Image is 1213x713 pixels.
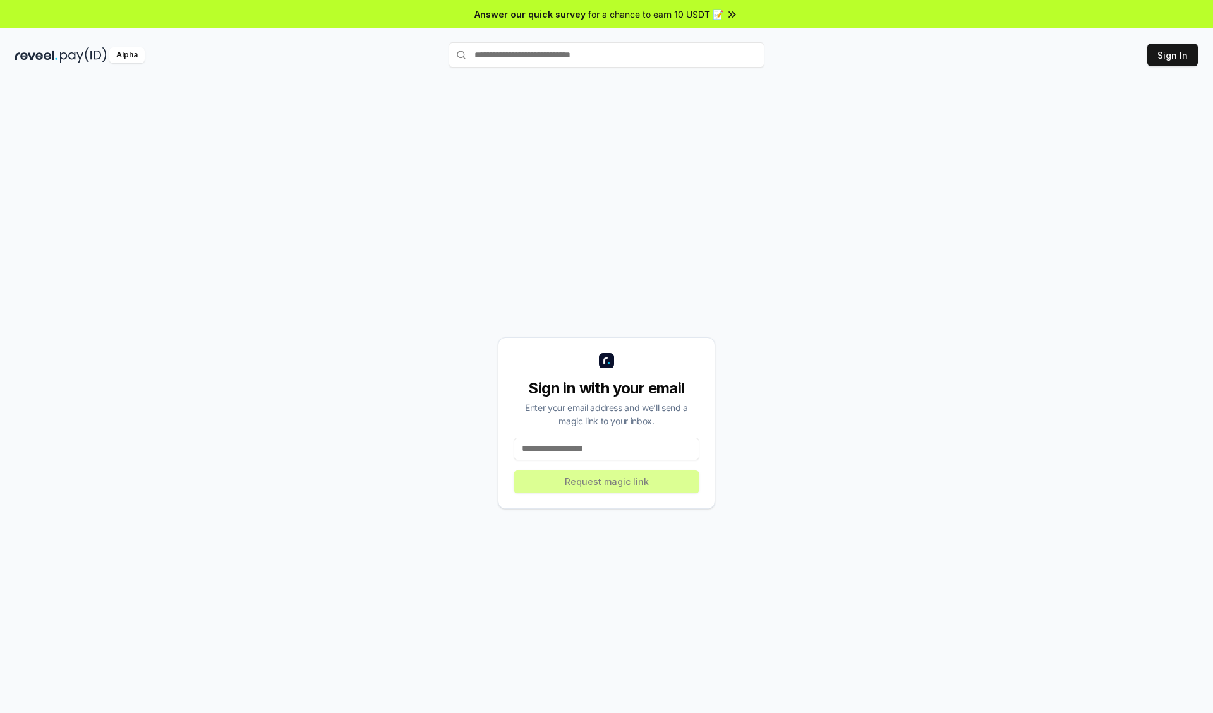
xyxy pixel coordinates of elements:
button: Sign In [1147,44,1198,66]
span: for a chance to earn 10 USDT 📝 [588,8,723,21]
div: Alpha [109,47,145,63]
div: Sign in with your email [514,378,699,398]
img: reveel_dark [15,47,57,63]
div: Enter your email address and we’ll send a magic link to your inbox. [514,401,699,428]
span: Answer our quick survey [474,8,586,21]
img: pay_id [60,47,107,63]
img: logo_small [599,353,614,368]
